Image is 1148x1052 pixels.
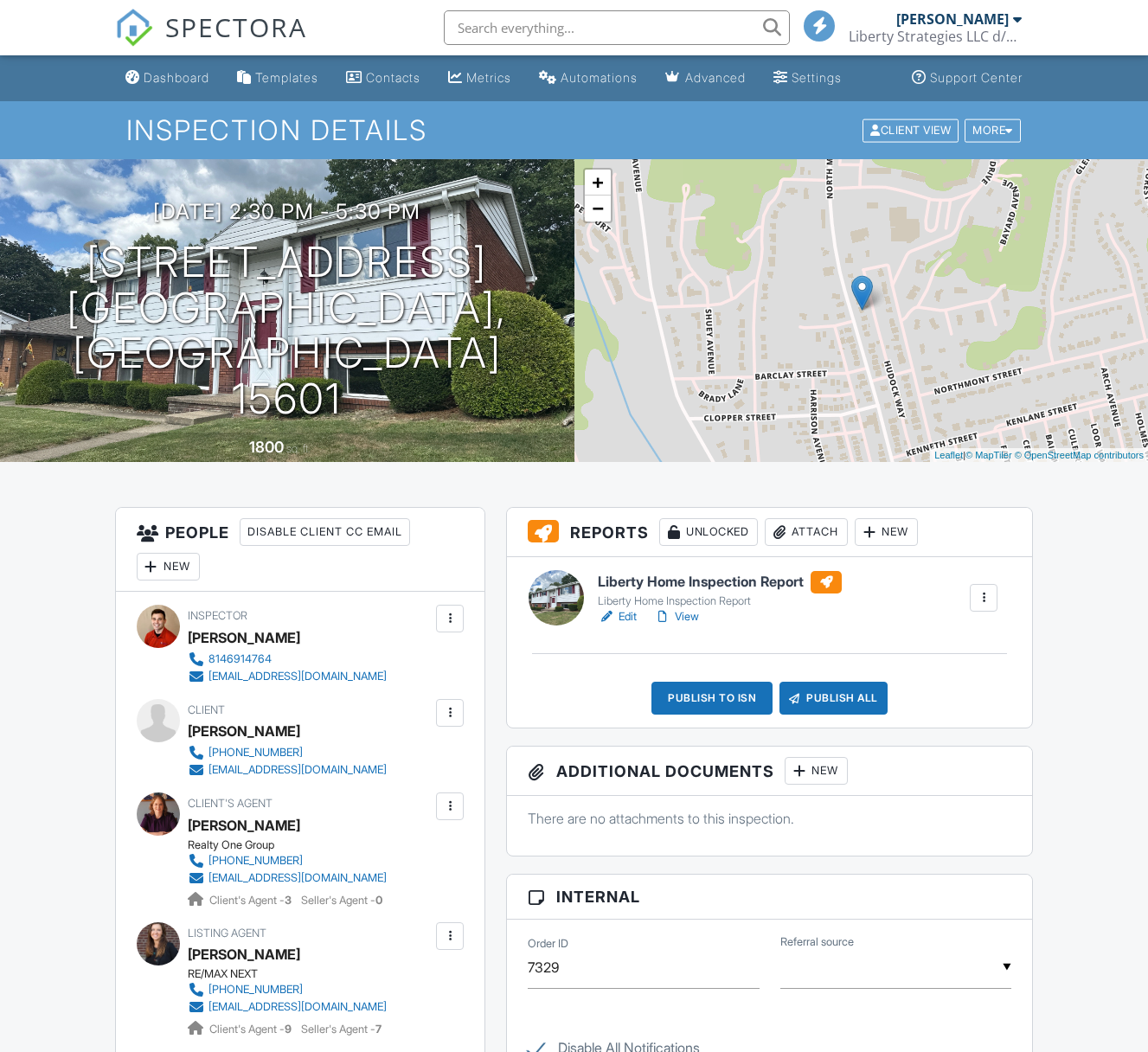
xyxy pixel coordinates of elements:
h1: Inspection Details [126,115,1023,145]
div: [EMAIL_ADDRESS][DOMAIN_NAME] [208,763,387,777]
div: Metrics [466,70,511,85]
div: RE/MAX NEXT [188,967,401,981]
div: [EMAIL_ADDRESS][DOMAIN_NAME] [208,670,387,683]
a: [PHONE_NUMBER] [188,852,387,869]
div: [EMAIL_ADDRESS][DOMAIN_NAME] [208,871,387,885]
div: [PHONE_NUMBER] [208,746,303,760]
a: [EMAIL_ADDRESS][DOMAIN_NAME] [188,869,387,887]
a: Advanced [658,62,753,94]
div: Disable Client CC Email [240,518,410,546]
span: Listing Agent [188,927,266,940]
div: [EMAIL_ADDRESS][DOMAIN_NAME] [208,1000,387,1014]
h3: People [116,508,484,592]
div: Publish All [779,682,888,715]
a: Edit [598,608,637,625]
h1: [STREET_ADDRESS] [GEOGRAPHIC_DATA], [GEOGRAPHIC_DATA] 15601 [28,240,547,422]
a: Zoom out [585,196,611,221]
div: Attach [765,518,848,546]
input: Search everything... [444,10,790,45]
span: Client [188,703,225,716]
label: Referral source [780,934,854,950]
div: Client View [863,119,959,142]
a: [EMAIL_ADDRESS][DOMAIN_NAME] [188,998,387,1016]
label: Order ID [528,936,568,952]
strong: 3 [285,894,292,907]
div: New [785,757,848,785]
span: Seller's Agent - [301,894,382,907]
div: Settings [792,70,842,85]
div: New [855,518,918,546]
a: [PERSON_NAME] [188,941,300,967]
p: There are no attachments to this inspection. [528,809,1011,828]
span: SPECTORA [165,9,307,45]
a: [PHONE_NUMBER] [188,981,387,998]
div: More [965,119,1021,142]
a: Leaflet [934,450,963,460]
a: [EMAIL_ADDRESS][DOMAIN_NAME] [188,668,387,685]
div: [PHONE_NUMBER] [208,854,303,868]
div: Automations [561,70,638,85]
div: Dashboard [144,70,209,85]
div: [PERSON_NAME] [188,718,300,744]
div: 8146914764 [208,652,272,666]
div: Liberty Strategies LLC d/b/a Liberty Inspectors [849,28,1022,45]
a: Contacts [339,62,427,94]
strong: 7 [375,1023,382,1036]
a: Settings [766,62,849,94]
a: [EMAIL_ADDRESS][DOMAIN_NAME] [188,761,387,779]
span: sq. ft. [286,442,311,455]
a: Metrics [441,62,518,94]
div: Publish to ISN [651,682,773,715]
a: © MapTiler [965,450,1012,460]
h6: Liberty Home Inspection Report [598,571,842,593]
a: View [654,608,699,625]
h3: Reports [507,508,1032,557]
a: [PERSON_NAME] [188,812,300,838]
div: Realty One Group [188,838,401,852]
div: [PERSON_NAME] [896,10,1009,28]
a: Client View [861,123,963,136]
a: © OpenStreetMap contributors [1015,450,1144,460]
span: Seller's Agent - [301,1023,382,1036]
div: Support Center [930,70,1023,85]
a: Templates [230,62,325,94]
h3: Additional Documents [507,747,1032,796]
strong: 9 [285,1023,292,1036]
img: The Best Home Inspection Software - Spectora [115,9,153,47]
h3: Internal [507,875,1032,920]
span: Client's Agent - [209,1023,294,1036]
a: Dashboard [119,62,216,94]
div: 1800 [249,438,284,456]
div: New [137,553,200,581]
h3: [DATE] 2:30 pm - 5:30 pm [153,200,420,223]
span: Client's Agent - [209,894,294,907]
div: Liberty Home Inspection Report [598,594,842,608]
a: Zoom in [585,170,611,196]
a: Automations (Basic) [532,62,645,94]
div: Unlocked [659,518,758,546]
strong: 0 [375,894,382,907]
a: [PHONE_NUMBER] [188,744,387,761]
div: Advanced [685,70,746,85]
a: Support Center [905,62,1029,94]
a: 8146914764 [188,651,387,668]
div: [PHONE_NUMBER] [208,983,303,997]
a: SPECTORA [115,23,307,60]
div: | [930,448,1148,463]
div: Contacts [366,70,420,85]
span: Inspector [188,609,247,622]
span: Client's Agent [188,797,273,810]
div: Templates [255,70,318,85]
div: [PERSON_NAME] [188,625,300,651]
a: Liberty Home Inspection Report Liberty Home Inspection Report [598,571,842,609]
